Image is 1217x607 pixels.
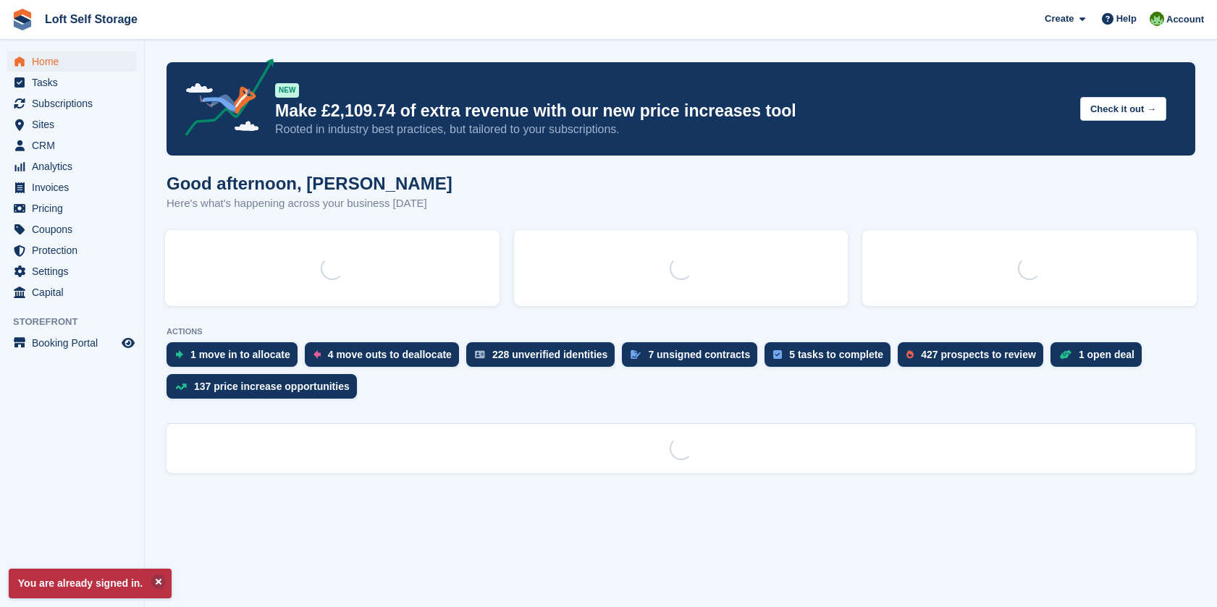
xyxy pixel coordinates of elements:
[7,219,137,239] a: menu
[119,334,137,352] a: Preview store
[32,156,119,177] span: Analytics
[275,83,299,98] div: NEW
[32,114,119,135] span: Sites
[1116,12,1137,26] span: Help
[194,381,350,392] div: 137 price increase opportunities
[622,342,765,374] a: 7 unsigned contracts
[765,342,898,374] a: 5 tasks to complete
[7,93,137,114] a: menu
[32,333,119,353] span: Booking Portal
[305,342,466,374] a: 4 move outs to deallocate
[328,349,452,360] div: 4 move outs to deallocate
[475,350,485,359] img: verify_identity-adf6edd0f0f0b5bbfe63781bf79b02c33cf7c696d77639b501bdc392416b5a36.svg
[7,72,137,93] a: menu
[12,9,33,30] img: stora-icon-8386f47178a22dfd0bd8f6a31ec36ba5ce8667c1dd55bd0f319d3a0aa187defe.svg
[32,240,119,260] span: Protection
[7,177,137,198] a: menu
[1079,349,1134,360] div: 1 open deal
[7,240,137,260] a: menu
[7,114,137,135] a: menu
[7,282,137,302] a: menu
[7,333,137,353] a: menu
[773,350,782,359] img: task-75834270c22a3079a89374b754ae025e5fb1db73e45f91037f5363f120a921f8.svg
[32,51,119,72] span: Home
[921,349,1036,360] div: 427 prospects to review
[1059,349,1071,360] img: deal-1b604bf984904fb50ccaf53a9ad4b4a5d6e5aea283cecdc64d6e3604feb123c2.svg
[898,342,1050,374] a: 427 prospects to review
[313,350,321,359] img: move_outs_to_deallocate_icon-f764333ba52eb49d3ac5e1228854f67142a1ed5810a6f6cc68b1a99e826820c5.svg
[32,282,119,302] span: Capital
[167,327,1195,336] p: ACTIONS
[32,261,119,281] span: Settings
[167,342,305,374] a: 1 move in to allocate
[466,342,623,374] a: 228 unverified identities
[7,156,137,177] a: menu
[631,350,641,359] img: contract_signature_icon-13c848040528278c33f63329250d36e43548de30e8caae1d1a13099fd9432cc5.svg
[13,315,144,329] span: Storefront
[175,350,183,359] img: move_ins_to_allocate_icon-fdf77a2bb77ea45bf5b3d319d69a93e2d87916cf1d5bf7949dd705db3b84f3ca.svg
[167,374,364,406] a: 137 price increase opportunities
[275,122,1069,137] p: Rooted in industry best practices, but tailored to your subscriptions.
[32,93,119,114] span: Subscriptions
[9,569,172,598] p: You are already signed in.
[167,174,452,193] h1: Good afternoon, [PERSON_NAME]
[167,195,452,212] p: Here's what's happening across your business [DATE]
[1166,12,1204,27] span: Account
[173,59,274,141] img: price-adjustments-announcement-icon-8257ccfd72463d97f412b2fc003d46551f7dbcb40ab6d574587a9cd5c0d94...
[648,349,750,360] div: 7 unsigned contracts
[275,101,1069,122] p: Make £2,109.74 of extra revenue with our new price increases tool
[906,350,914,359] img: prospect-51fa495bee0391a8d652442698ab0144808aea92771e9ea1ae160a38d050c398.svg
[7,51,137,72] a: menu
[1150,12,1164,26] img: James Johnson
[789,349,883,360] div: 5 tasks to complete
[1080,97,1166,121] button: Check it out →
[39,7,143,31] a: Loft Self Storage
[1050,342,1149,374] a: 1 open deal
[32,219,119,239] span: Coupons
[492,349,608,360] div: 228 unverified identities
[32,135,119,156] span: CRM
[7,198,137,218] a: menu
[32,177,119,198] span: Invoices
[190,349,290,360] div: 1 move in to allocate
[32,72,119,93] span: Tasks
[7,135,137,156] a: menu
[32,198,119,218] span: Pricing
[1045,12,1074,26] span: Create
[7,261,137,281] a: menu
[175,383,187,390] img: price_increase_opportunities-93ffe204e8149a01c8c9dc8f82e8f89637d9d84a8eef4429ea346261dce0b2c0.svg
